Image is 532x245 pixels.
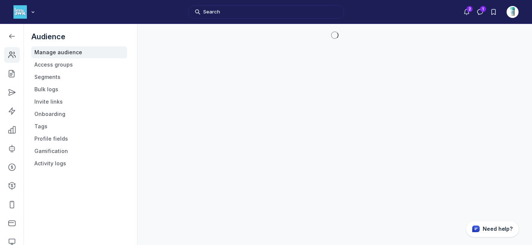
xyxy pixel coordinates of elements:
a: Activity logs [31,157,127,169]
a: Onboarding [31,108,127,120]
a: Segments [31,71,127,83]
button: Search [188,5,344,19]
button: Less Awkward Hub logo [13,4,37,19]
button: Notifications [460,5,473,19]
img: Less Awkward Hub logo [13,5,27,19]
p: Need help? [483,225,513,233]
button: Circle support widget [466,221,519,237]
a: Profile fields [31,133,127,145]
h5: Audience [31,31,127,42]
a: Manage audience [31,46,127,58]
button: Direct messages [473,5,487,19]
a: Access groups [31,59,127,71]
a: Tags [31,120,127,132]
a: Invite links [31,96,127,108]
a: Gamification [31,145,127,157]
button: Bookmarks [487,5,500,19]
a: Bulk logs [31,83,127,95]
button: User menu options [507,6,519,18]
